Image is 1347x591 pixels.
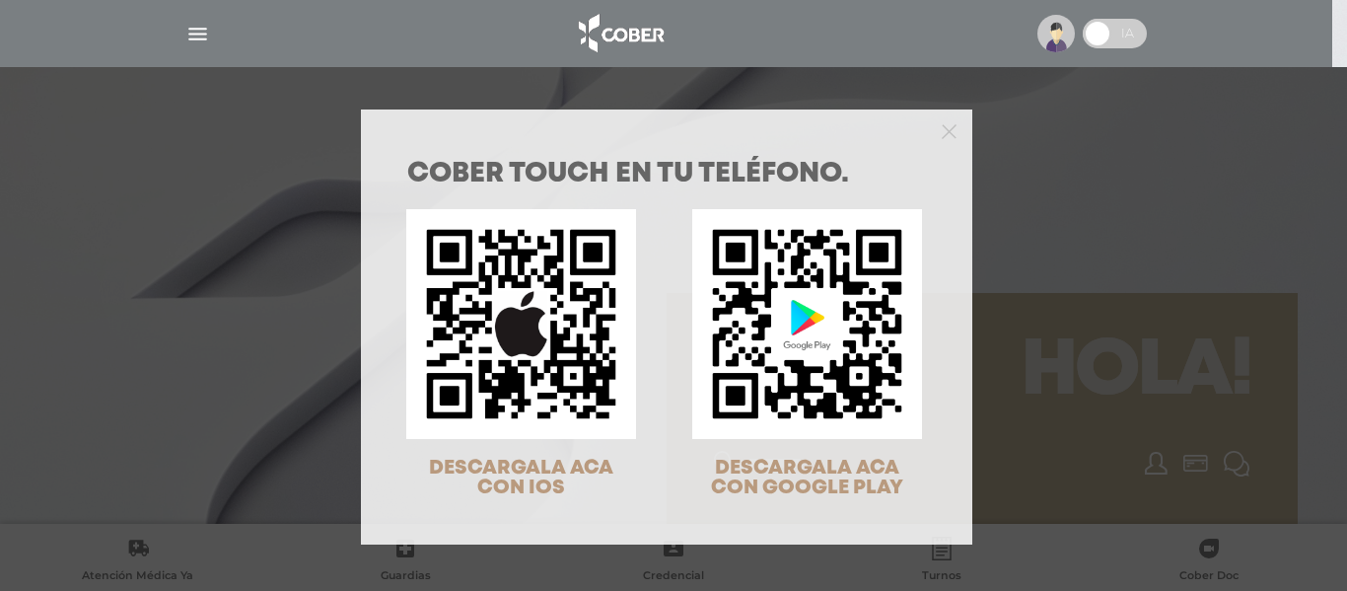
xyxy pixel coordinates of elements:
[429,459,613,497] span: DESCARGALA ACA CON IOS
[692,209,922,439] img: qr-code
[407,161,926,188] h1: COBER TOUCH en tu teléfono.
[942,121,957,139] button: Close
[711,459,903,497] span: DESCARGALA ACA CON GOOGLE PLAY
[406,209,636,439] img: qr-code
